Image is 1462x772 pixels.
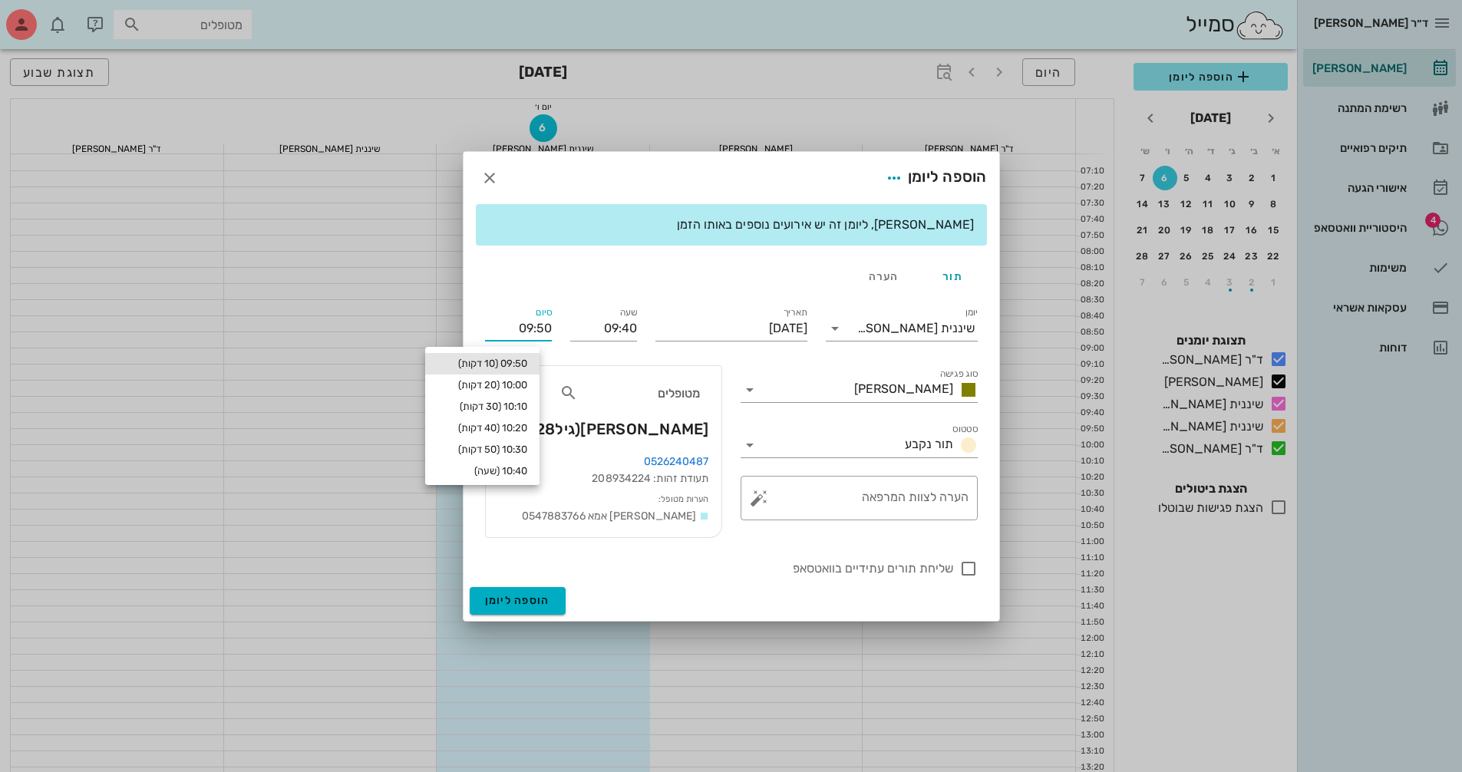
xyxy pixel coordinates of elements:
label: סיום [536,307,552,318]
div: 10:40 (שעה) [437,465,527,477]
div: תור [918,258,987,295]
button: הוספה ליומן [470,587,566,615]
span: [PERSON_NAME] אמא 0547883766 [522,510,697,523]
span: [PERSON_NAME], ליומן זה יש אירועים נוספים באותו הזמן [677,217,974,232]
div: שיננית [PERSON_NAME] [857,322,975,335]
label: סוג פגישה [939,368,978,380]
span: [PERSON_NAME] [854,381,953,396]
a: 0526240487 [644,455,709,468]
label: יומן [965,307,978,318]
div: סוג פגישה[PERSON_NAME] [741,378,978,402]
div: 10:20 (40 דקות) [437,422,527,434]
div: הוספה ליומן [880,164,987,192]
label: שעה [619,307,637,318]
div: סטטוסתור נקבע [741,433,978,457]
div: יומןשיננית [PERSON_NAME] [826,316,978,341]
span: הוספה ליומן [485,594,550,607]
label: שליחת תורים עתידיים בוואטסאפ [485,561,953,576]
span: (גיל ) [530,420,581,438]
div: 10:00 (20 דקות) [437,379,527,391]
span: 28 [536,420,556,438]
small: הערות מטופל: [658,494,708,504]
div: הערה [849,258,918,295]
div: תעודת זהות: 208934224 [498,470,709,487]
label: תאריך [783,307,807,318]
div: 10:10 (30 דקות) [437,401,527,413]
input: 00:00 [485,316,552,341]
span: [PERSON_NAME] [530,417,709,441]
div: 10:30 (50 דקות) [437,444,527,456]
div: 09:50 (10 דקות) [437,358,527,370]
label: סטטוס [952,424,978,435]
span: תור נקבע [905,437,953,451]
